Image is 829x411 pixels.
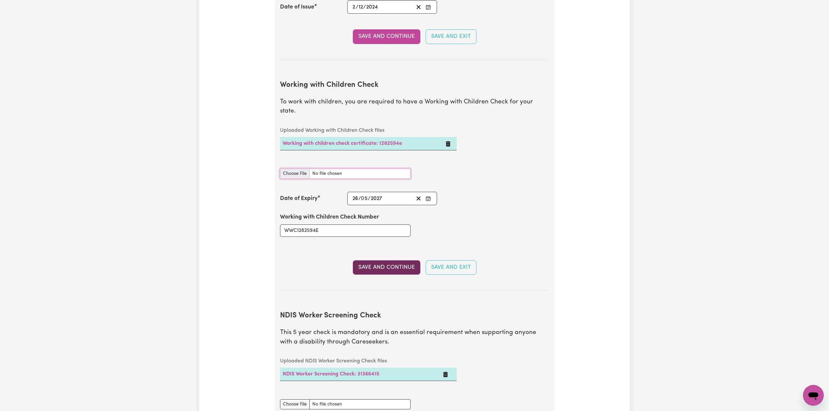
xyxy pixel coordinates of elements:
input: -- [358,3,363,11]
button: Enter the Date of Issue of your National Police Check [424,3,433,11]
p: This 5 year check is mandatory and is an essential requirement when supporting anyone with a disa... [280,328,549,347]
span: 0 [361,196,364,201]
label: Date of Issue [280,3,314,11]
caption: Uploaded NDIS Worker Screening Check files [280,355,457,368]
input: ---- [366,3,378,11]
button: Enter the Date of Expiry of your Working with Children Check [424,194,433,203]
span: / [368,196,370,202]
h2: NDIS Worker Screening Check [280,312,549,320]
a: Working with children check certificate: 1282594e [283,141,402,146]
label: Date of Expiry [280,194,318,203]
input: ---- [370,194,382,203]
p: To work with children, you are required to have a Working with Children Check for your state. [280,98,549,116]
button: Save and Exit [426,260,477,275]
a: NDIS Worker Screening Check: 31366415 [283,372,379,377]
button: Save and Exit [426,29,477,44]
input: -- [352,194,358,203]
button: Save and Continue [353,29,420,44]
label: Working with Children Check Number [280,213,379,221]
button: Clear date [414,3,424,11]
input: -- [352,3,356,11]
button: Save and Continue [353,260,420,275]
iframe: Button to launch messaging window [803,385,824,406]
button: Delete NDIS Worker Screening Check: 31366415 [443,370,448,378]
span: / [356,4,358,10]
span: / [358,196,361,202]
button: Delete Working with children check certificate: 1282594e [446,140,451,147]
span: / [363,4,366,10]
caption: Uploaded Working with Children Check files [280,124,457,137]
h2: Working with Children Check [280,81,549,90]
button: Clear date [414,194,424,203]
input: -- [361,194,368,203]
